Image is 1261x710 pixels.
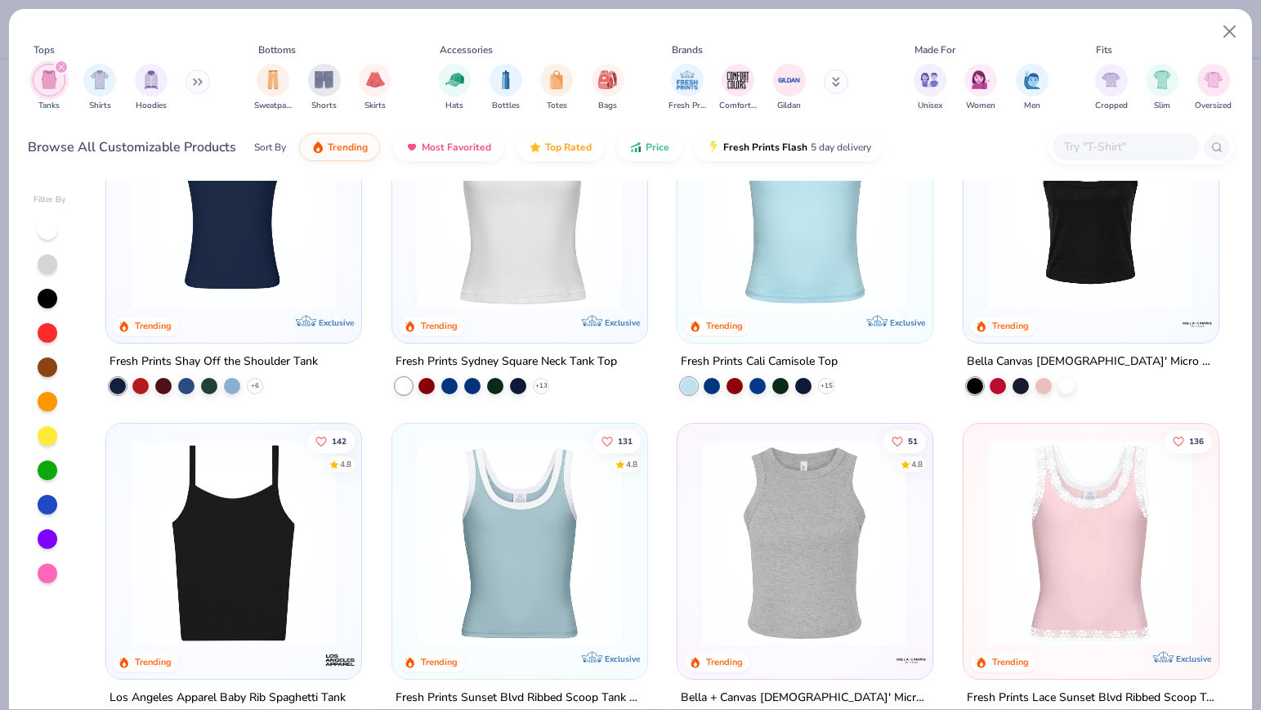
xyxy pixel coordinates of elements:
[980,104,1201,310] img: 8af284bf-0d00-45ea-9003-ce4b9a3194ad
[1154,100,1170,112] span: Slim
[895,643,928,676] img: Bella + Canvas logo
[918,100,942,112] span: Unisex
[773,64,806,112] div: filter for Gildan
[821,380,833,390] span: + 15
[393,133,503,161] button: Most Favorited
[719,100,757,112] span: Comfort Colors
[445,100,463,112] span: Hats
[89,100,111,112] span: Shirts
[308,64,341,112] div: filter for Shorts
[1095,100,1128,112] span: Cropped
[135,64,168,112] button: filter button
[618,437,633,445] span: 131
[598,70,616,89] img: Bags Image
[405,141,418,154] img: most_fav.gif
[135,64,168,112] div: filter for Hoodies
[324,643,356,676] img: Los Angeles Apparel logo
[359,64,391,112] div: filter for Skirts
[534,380,547,390] span: + 13
[1175,653,1210,663] span: Exclusive
[366,70,385,89] img: Skirts Image
[1204,70,1223,89] img: Oversized Image
[529,141,542,154] img: TopRated.gif
[719,64,757,112] div: filter for Comfort Colors
[1214,16,1245,47] button: Close
[328,141,368,154] span: Trending
[136,100,167,112] span: Hoodies
[592,64,624,112] div: filter for Bags
[91,70,110,89] img: Shirts Image
[694,439,915,645] img: 52992e4f-a45f-431a-90ff-fda9c8197133
[617,133,682,161] button: Price
[598,100,617,112] span: Bags
[630,439,852,645] img: 07a12044-cce7-42e8-8405-722ae375aeff
[311,100,337,112] span: Shorts
[723,141,807,154] span: Fresh Prints Flash
[1024,100,1040,112] span: Men
[254,64,292,112] div: filter for Sweatpants
[672,43,703,57] div: Brands
[811,138,871,157] span: 5 day delivery
[980,439,1201,645] img: afc69d81-610c-46fa-b7e7-0697e478933c
[545,141,592,154] span: Top Rated
[593,429,641,452] button: Like
[914,64,946,112] div: filter for Unisex
[908,437,918,445] span: 51
[719,64,757,112] button: filter button
[33,64,65,112] div: filter for Tanks
[254,140,286,155] div: Sort By
[40,70,58,89] img: Tanks Image
[28,137,236,157] div: Browse All Customizable Products
[1096,43,1112,57] div: Fits
[1153,70,1171,89] img: Slim Image
[726,68,750,92] img: Comfort Colors Image
[307,429,355,452] button: Like
[1165,429,1212,452] button: Like
[592,64,624,112] button: filter button
[83,64,116,112] button: filter button
[254,100,292,112] span: Sweatpants
[38,100,60,112] span: Tanks
[681,351,838,371] div: Fresh Prints Cali Camisole Top
[251,380,259,390] span: + 6
[890,317,925,327] span: Exclusive
[308,64,341,112] button: filter button
[920,70,939,89] img: Unisex Image
[777,68,802,92] img: Gildan Image
[438,64,471,112] button: filter button
[1016,64,1049,112] button: filter button
[773,64,806,112] button: filter button
[319,317,354,327] span: Exclusive
[110,351,318,371] div: Fresh Prints Shay Off the Shoulder Tank
[340,458,351,470] div: 4.8
[422,141,491,154] span: Most Favorited
[1195,64,1232,112] button: filter button
[695,133,883,161] button: Fresh Prints Flash5 day delivery
[604,317,639,327] span: Exclusive
[967,351,1215,371] div: Bella Canvas [DEMOGRAPHIC_DATA]' Micro Ribbed Scoop Tank
[681,687,929,708] div: Bella + Canvas [DEMOGRAPHIC_DATA]' Micro Ribbed Racerback Tank
[34,194,66,206] div: Filter By
[707,141,720,154] img: flash.gif
[964,64,997,112] button: filter button
[1146,64,1178,112] button: filter button
[1062,137,1188,156] input: Try "T-Shirt"
[311,141,324,154] img: trending.gif
[440,43,493,57] div: Accessories
[1023,70,1041,89] img: Men Image
[490,64,522,112] button: filter button
[1016,64,1049,112] div: filter for Men
[83,64,116,112] div: filter for Shirts
[1195,64,1232,112] div: filter for Oversized
[123,439,344,645] img: cbf11e79-2adf-4c6b-b19e-3da42613dd1b
[669,64,706,112] button: filter button
[492,100,520,112] span: Bottles
[34,43,55,57] div: Tops
[254,64,292,112] button: filter button
[883,429,926,452] button: Like
[1095,64,1128,112] div: filter for Cropped
[646,141,669,154] span: Price
[548,70,566,89] img: Totes Image
[258,43,296,57] div: Bottoms
[490,64,522,112] div: filter for Bottles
